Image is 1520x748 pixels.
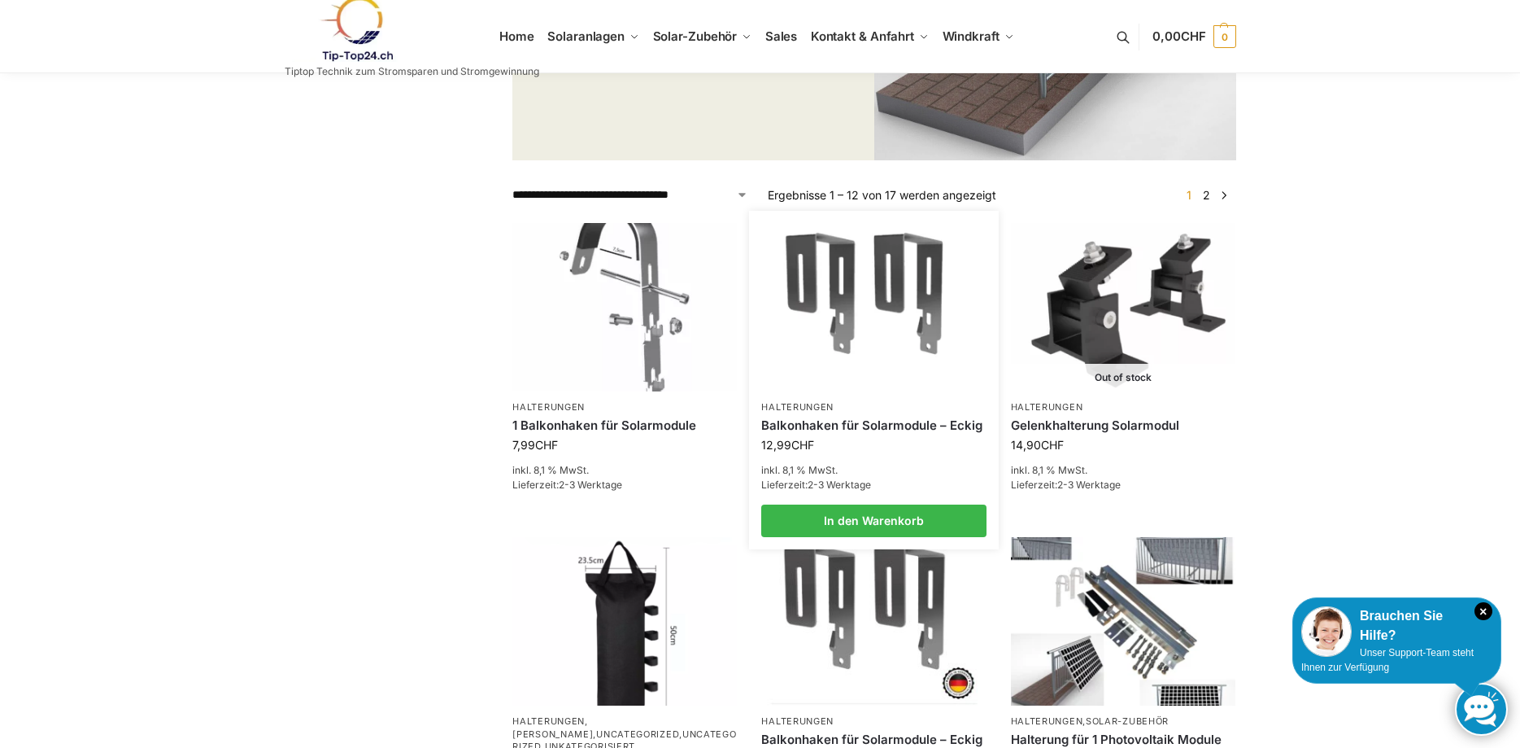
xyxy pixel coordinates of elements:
[791,438,814,452] span: CHF
[1177,186,1235,203] nav: Produkt-Seitennummerierung
[1011,418,1235,434] a: Gelenkhalterung Solarmodul
[1011,537,1235,706] img: Halterung für 1 Photovoltaik Module verstellbar
[512,715,585,727] a: Halterungen
[1182,188,1196,202] span: Seite 1
[1011,715,1235,728] p: ,
[512,537,737,706] img: Sandsäcke zu Beschwerung Camping, Schirme, Pavilions-Solarmodule
[764,225,984,390] img: Balkonhaken für Solarmodule - Eckig
[1301,606,1492,645] div: Brauchen Sie Hilfe?
[512,463,737,478] p: inkl. 8,1 % MwSt.
[1301,606,1352,657] img: Customer service
[512,728,593,740] a: [PERSON_NAME]
[512,223,737,391] img: Balkonhaken für runde Handläufe
[1011,479,1121,491] span: Lieferzeit:
[512,438,558,452] bdi: 7,99
[1474,602,1492,620] i: Schließen
[761,463,986,478] p: inkl. 8,1 % MwSt.
[1217,186,1230,203] a: →
[512,186,748,203] select: Shop-Reihenfolge
[768,186,996,203] p: Ergebnisse 1 – 12 von 17 werden angezeigt
[761,537,986,706] img: Balkonhaken eckig
[761,715,834,727] a: Halterungen
[1041,438,1064,452] span: CHF
[1086,715,1169,727] a: Solar-Zubehör
[1199,188,1214,202] a: Seite 2
[943,28,1000,44] span: Windkraft
[1011,715,1083,727] a: Halterungen
[761,479,871,491] span: Lieferzeit:
[811,28,914,44] span: Kontakt & Anfahrt
[653,28,738,44] span: Solar-Zubehör
[808,479,871,491] span: 2-3 Werktage
[761,438,814,452] bdi: 12,99
[1011,223,1235,391] a: Out of stockGelenkhalterung Solarmodul
[1301,647,1474,673] span: Unser Support-Team steht Ihnen zur Verfügung
[512,479,622,491] span: Lieferzeit:
[512,418,737,434] a: 1 Balkonhaken für Solarmodule
[1011,438,1064,452] bdi: 14,90
[559,479,622,491] span: 2-3 Werktage
[1181,28,1206,44] span: CHF
[1213,25,1236,48] span: 0
[765,28,798,44] span: Sales
[761,505,986,537] a: In den Warenkorb legen: „Balkonhaken für Solarmodule - Eckig“
[1152,28,1205,44] span: 0,00
[1011,223,1235,391] img: Gelenkhalterung Solarmodul
[596,728,679,740] a: Uncategorized
[761,418,986,434] a: Balkonhaken für Solarmodule – Eckig
[535,438,558,452] span: CHF
[1011,463,1235,478] p: inkl. 8,1 % MwSt.
[1011,401,1083,413] a: Halterungen
[512,401,585,413] a: Halterungen
[285,67,539,77] p: Tiptop Technik zum Stromsparen und Stromgewinnung
[761,401,834,413] a: Halterungen
[1152,12,1235,61] a: 0,00CHF 0
[547,28,625,44] span: Solaranlagen
[1057,479,1121,491] span: 2-3 Werktage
